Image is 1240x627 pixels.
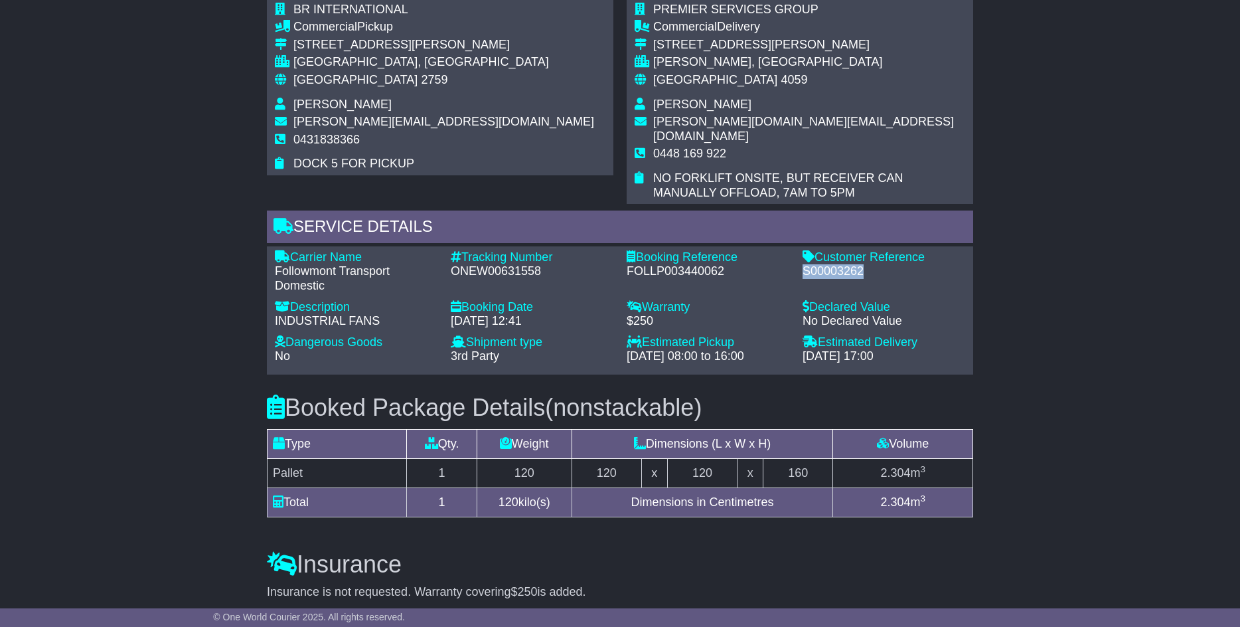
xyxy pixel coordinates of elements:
[407,458,477,488] td: 1
[803,264,965,279] div: S00003262
[803,314,965,329] div: No Declared Value
[275,250,437,265] div: Carrier Name
[803,349,965,364] div: [DATE] 17:00
[293,55,594,70] div: [GEOGRAPHIC_DATA], [GEOGRAPHIC_DATA]
[267,211,973,246] div: Service Details
[293,115,594,128] span: [PERSON_NAME][EMAIL_ADDRESS][DOMAIN_NAME]
[293,133,360,146] span: 0431838366
[293,38,594,52] div: [STREET_ADDRESS][PERSON_NAME]
[653,147,726,160] span: 0448 169 922
[451,264,613,279] div: ONEW00631558
[627,264,789,279] div: FOLLP003440062
[451,335,613,350] div: Shipment type
[737,458,763,488] td: x
[499,495,518,509] span: 120
[451,349,499,363] span: 3rd Party
[781,73,807,86] span: 4059
[477,488,572,517] td: kilo(s)
[653,3,818,16] span: PREMIER SERVICES GROUP
[627,250,789,265] div: Booking Reference
[275,335,437,350] div: Dangerous Goods
[627,349,789,364] div: [DATE] 08:00 to 16:00
[477,429,572,458] td: Weight
[627,335,789,350] div: Estimated Pickup
[653,171,903,199] span: NO FORKLIFT ONSITE, BUT RECEIVER CAN MANUALLY OFFLOAD, 7AM TO 5PM
[268,429,407,458] td: Type
[920,464,925,474] sup: 3
[653,55,965,70] div: [PERSON_NAME], [GEOGRAPHIC_DATA]
[880,466,910,480] span: 2.304
[803,250,965,265] div: Customer Reference
[667,458,737,488] td: 120
[275,314,437,329] div: INDUSTRIAL FANS
[653,98,751,111] span: [PERSON_NAME]
[803,335,965,350] div: Estimated Delivery
[293,73,418,86] span: [GEOGRAPHIC_DATA]
[627,314,789,329] div: $250
[275,349,290,363] span: No
[293,3,408,16] span: BR INTERNATIONAL
[572,488,833,517] td: Dimensions in Centimetres
[267,551,973,578] h3: Insurance
[275,264,437,293] div: Followmont Transport Domestic
[653,20,717,33] span: Commercial
[267,585,973,600] div: Insurance is not requested. Warranty covering is added.
[407,429,477,458] td: Qty.
[293,157,414,170] span: DOCK 5 FOR PICKUP
[880,495,910,509] span: 2.304
[407,488,477,517] td: 1
[627,300,789,315] div: Warranty
[451,250,613,265] div: Tracking Number
[275,300,437,315] div: Description
[451,314,613,329] div: [DATE] 12:41
[451,300,613,315] div: Booking Date
[477,458,572,488] td: 120
[833,458,973,488] td: m
[268,488,407,517] td: Total
[641,458,667,488] td: x
[572,429,833,458] td: Dimensions (L x W x H)
[213,612,405,622] span: © One World Courier 2025. All rights reserved.
[267,395,973,421] h3: Booked Package Details
[653,115,954,143] span: [PERSON_NAME][DOMAIN_NAME][EMAIL_ADDRESS][DOMAIN_NAME]
[572,458,641,488] td: 120
[833,488,973,517] td: m
[920,493,925,503] sup: 3
[653,73,777,86] span: [GEOGRAPHIC_DATA]
[511,585,538,598] span: $250
[653,38,965,52] div: [STREET_ADDRESS][PERSON_NAME]
[833,429,973,458] td: Volume
[268,458,407,488] td: Pallet
[653,20,965,35] div: Delivery
[293,20,357,33] span: Commercial
[293,20,594,35] div: Pickup
[545,394,702,421] span: (nonstackable)
[763,458,833,488] td: 160
[421,73,447,86] span: 2759
[293,98,392,111] span: [PERSON_NAME]
[803,300,965,315] div: Declared Value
